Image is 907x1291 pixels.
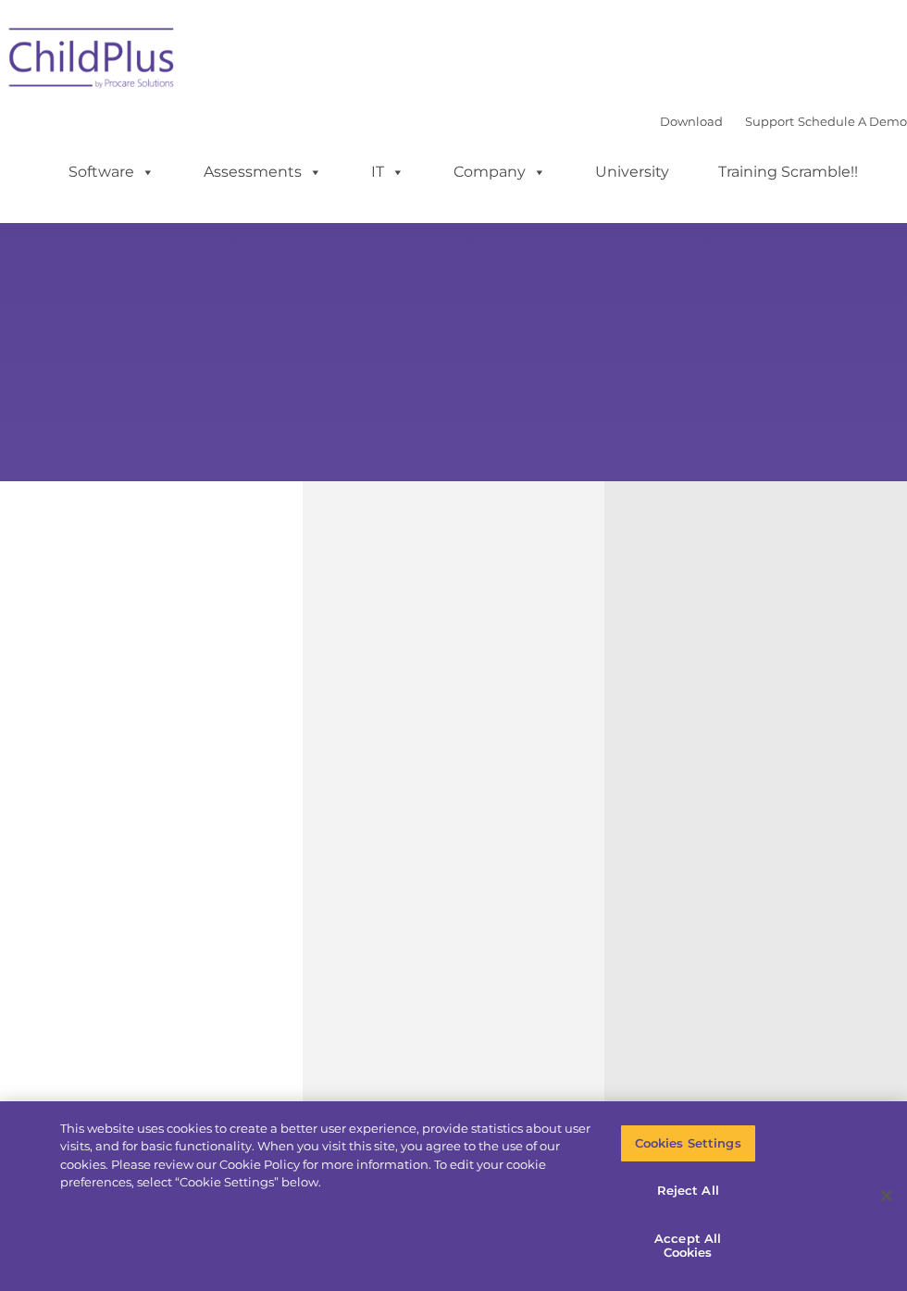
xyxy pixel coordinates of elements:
[50,154,173,191] a: Software
[620,1172,756,1210] button: Reject All
[620,1220,756,1272] button: Accept All Cookies
[353,154,423,191] a: IT
[660,114,723,129] a: Download
[435,154,565,191] a: Company
[620,1124,756,1163] button: Cookies Settings
[660,114,907,129] font: |
[866,1175,907,1216] button: Close
[745,114,794,129] a: Support
[577,154,688,191] a: University
[60,1120,592,1192] div: This website uses cookies to create a better user experience, provide statistics about user visit...
[185,154,341,191] a: Assessments
[700,154,876,191] a: Training Scramble!!
[798,114,907,129] a: Schedule A Demo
